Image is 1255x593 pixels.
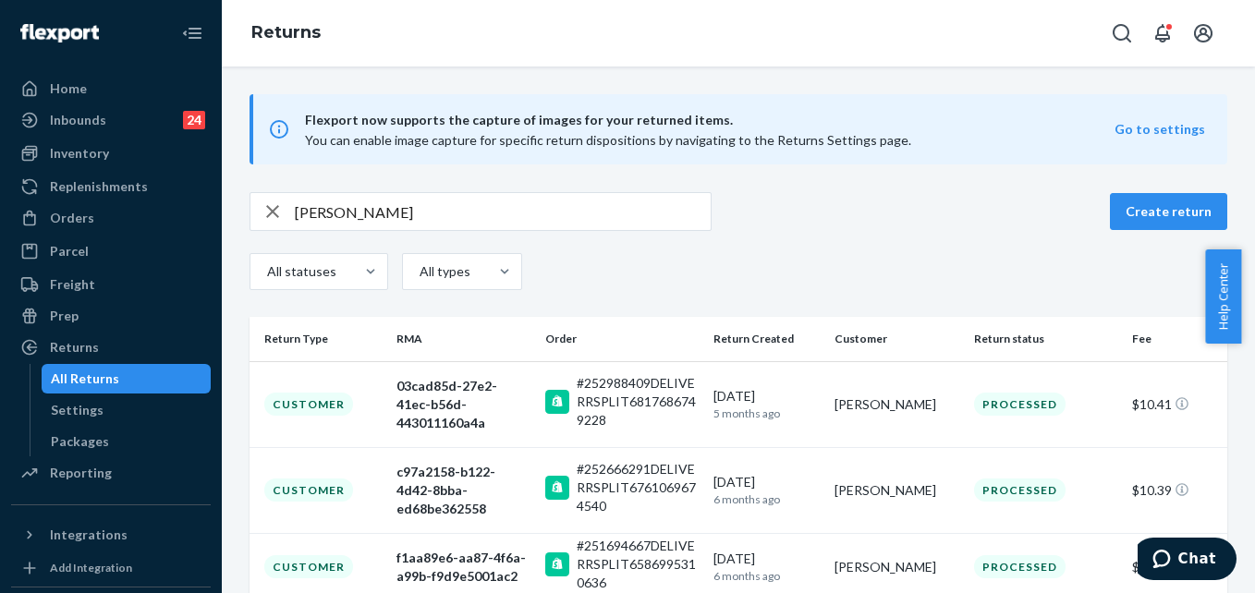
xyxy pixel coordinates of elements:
[835,558,959,576] div: [PERSON_NAME]
[11,333,211,362] a: Returns
[11,458,211,488] a: Reporting
[1138,538,1237,584] iframe: Opens a widget where you can chat to one of our agents
[50,307,79,325] div: Prep
[11,557,211,579] a: Add Integration
[50,338,99,357] div: Returns
[835,481,959,500] div: [PERSON_NAME]
[50,144,109,163] div: Inventory
[11,520,211,550] button: Integrations
[50,242,89,260] div: Parcel
[50,209,94,227] div: Orders
[264,393,353,416] div: Customer
[713,550,820,584] div: [DATE]
[11,105,211,135] a: Inbounds24
[50,79,87,98] div: Home
[1125,317,1227,361] th: Fee
[264,555,353,578] div: Customer
[1103,15,1140,52] button: Open Search Box
[50,111,106,129] div: Inbounds
[577,374,698,430] div: #252988409DELIVERRSPLIT6817686749228
[11,270,211,299] a: Freight
[1125,447,1227,533] td: $10.39
[11,236,211,266] a: Parcel
[295,193,711,230] input: Search returns by rma, id, tracking number
[11,172,211,201] a: Replenishments
[183,111,205,129] div: 24
[11,301,211,331] a: Prep
[967,317,1125,361] th: Return status
[713,568,820,584] p: 6 months ago
[1110,193,1227,230] button: Create return
[974,555,1066,578] div: Processed
[1185,15,1222,52] button: Open account menu
[50,464,112,482] div: Reporting
[420,262,468,281] div: All types
[251,22,321,42] a: Returns
[713,491,820,507] p: 6 months ago
[42,364,212,393] a: All Returns
[974,393,1066,416] div: Processed
[706,317,827,361] th: Return Created
[264,478,353,502] div: Customer
[538,317,705,361] th: Order
[11,139,211,168] a: Inventory
[713,387,820,421] div: [DATE]
[396,463,530,518] div: c97a2158-b122-4d42-8bba-ed68be362558
[50,177,148,196] div: Replenishments
[174,15,211,52] button: Close Navigation
[1115,120,1205,139] button: Go to settings
[1144,15,1181,52] button: Open notifications
[305,109,1115,131] span: Flexport now supports the capture of images for your returned items.
[577,537,698,592] div: #251694667DELIVERRSPLIT6586995310636
[389,317,538,361] th: RMA
[1125,361,1227,447] td: $10.41
[11,74,211,103] a: Home
[1205,249,1241,344] button: Help Center
[50,560,132,575] div: Add Integration
[11,203,211,233] a: Orders
[51,369,119,388] div: All Returns
[827,317,967,361] th: Customer
[42,427,212,456] a: Packages
[237,6,335,60] ol: breadcrumbs
[250,317,389,361] th: Return Type
[42,395,212,425] a: Settings
[267,262,334,281] div: All statuses
[713,473,820,507] div: [DATE]
[50,275,95,294] div: Freight
[50,526,128,544] div: Integrations
[51,432,109,451] div: Packages
[713,405,820,421] p: 5 months ago
[396,377,530,432] div: 03cad85d-27e2-41ec-b56d-443011160a4a
[974,478,1066,502] div: Processed
[305,132,911,148] span: You can enable image capture for specific return dispositions by navigating to the Returns Settin...
[20,24,99,42] img: Flexport logo
[396,549,530,586] div: f1aa89e6-aa87-4f6a-a99b-f9d9e5001ac2
[835,395,959,414] div: [PERSON_NAME]
[51,401,104,419] div: Settings
[577,460,698,515] div: #252666291DELIVERRSPLIT6761069674540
